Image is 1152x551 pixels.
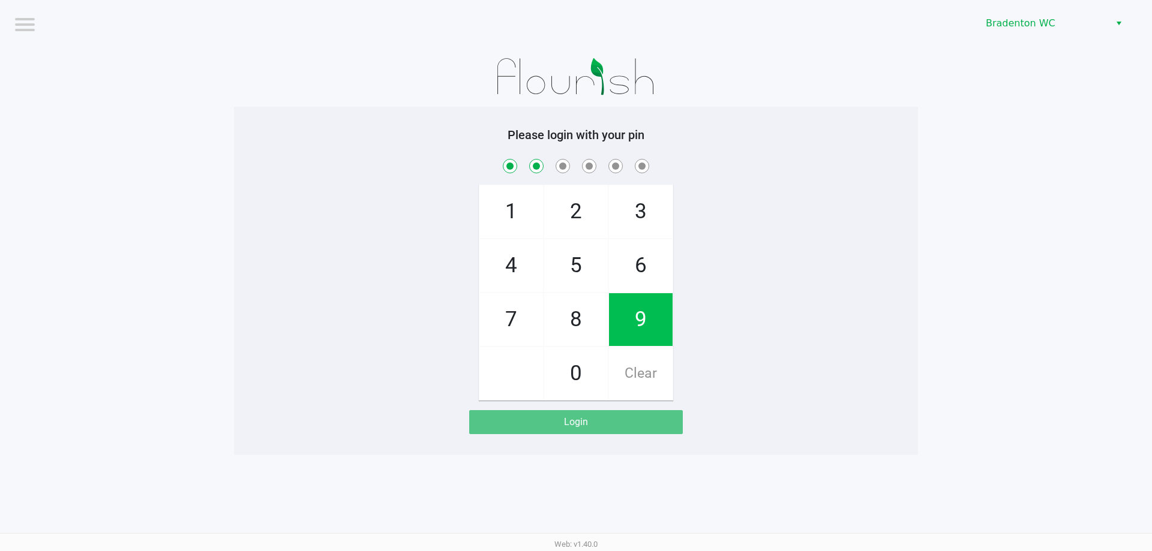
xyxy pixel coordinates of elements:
span: Bradenton WC [986,16,1103,31]
span: 5 [544,239,608,292]
span: 3 [609,185,673,238]
button: Select [1110,13,1127,34]
h5: Please login with your pin [243,128,909,142]
span: 4 [479,239,543,292]
span: 0 [544,347,608,400]
span: 9 [609,293,673,346]
span: Web: v1.40.0 [554,540,598,549]
span: 6 [609,239,673,292]
span: Clear [609,347,673,400]
span: 8 [544,293,608,346]
span: 2 [544,185,608,238]
span: 7 [479,293,543,346]
span: 1 [479,185,543,238]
